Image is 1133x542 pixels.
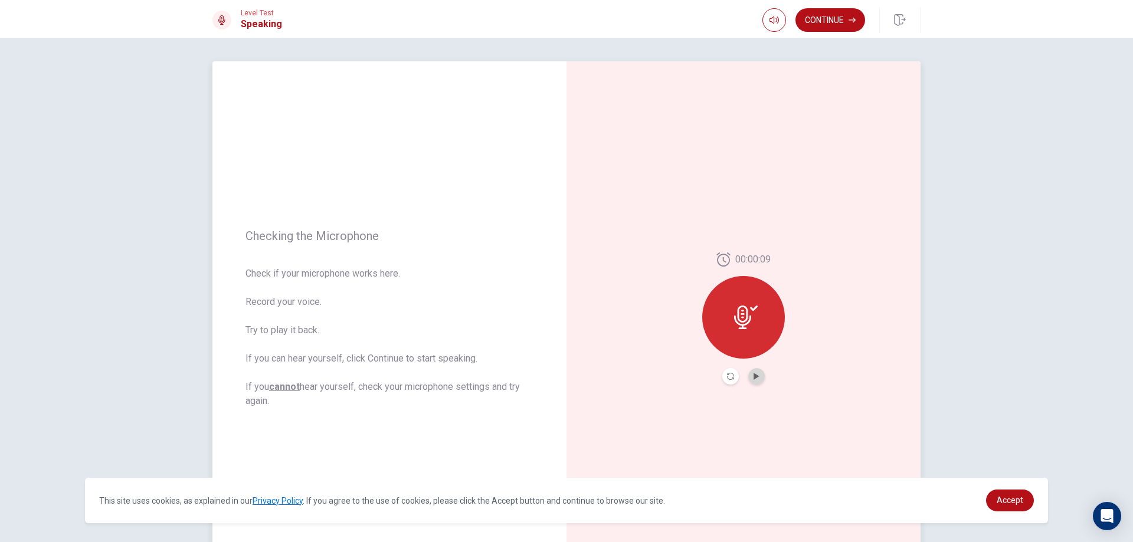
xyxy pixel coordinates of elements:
span: Accept [997,495,1023,505]
a: Privacy Policy [253,496,303,505]
span: 00:00:09 [735,252,771,267]
button: Continue [795,8,865,32]
u: cannot [269,381,300,392]
div: cookieconsent [85,478,1048,523]
h1: Speaking [241,17,282,31]
span: Check if your microphone works here. Record your voice. Try to play it back. If you can hear your... [245,267,533,408]
div: Open Intercom Messenger [1093,502,1121,530]
span: Level Test [241,9,282,17]
span: Checking the Microphone [245,229,533,243]
button: Play Audio [748,368,765,385]
button: Record Again [722,368,739,385]
span: This site uses cookies, as explained in our . If you agree to the use of cookies, please click th... [99,496,665,505]
a: dismiss cookie message [986,490,1034,511]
